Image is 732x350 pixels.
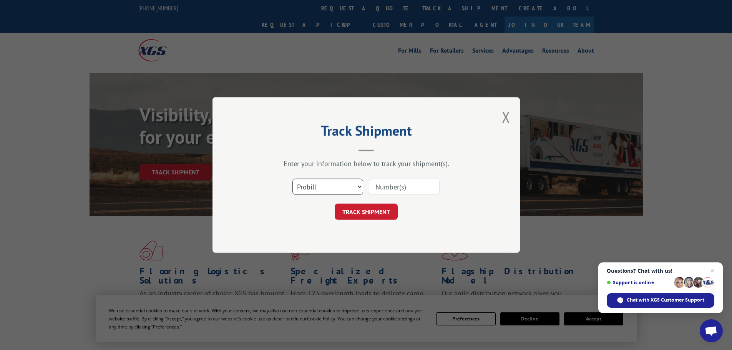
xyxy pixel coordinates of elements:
[369,179,440,195] input: Number(s)
[335,204,398,220] button: TRACK SHIPMENT
[627,297,704,304] span: Chat with XGS Customer Support
[502,107,510,127] button: Close modal
[251,159,481,168] div: Enter your information below to track your shipment(s).
[607,268,714,274] span: Questions? Chat with us!
[700,319,723,342] div: Open chat
[607,293,714,308] div: Chat with XGS Customer Support
[607,280,671,285] span: Support is online
[708,266,717,275] span: Close chat
[251,125,481,140] h2: Track Shipment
